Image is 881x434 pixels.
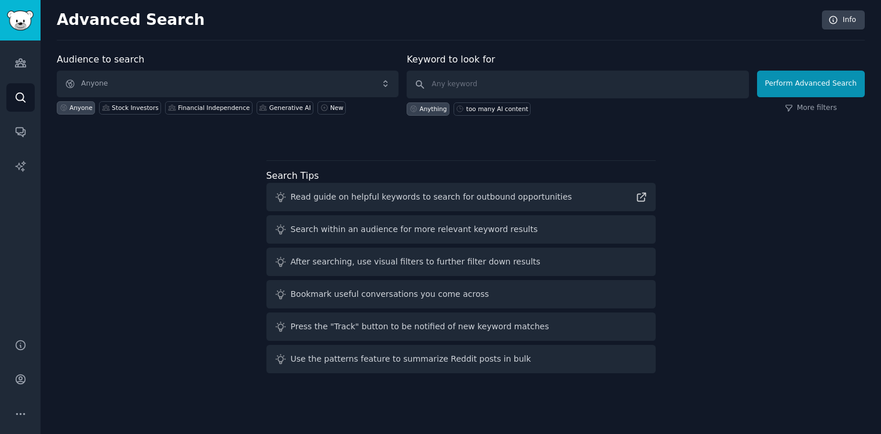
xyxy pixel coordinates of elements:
[291,223,538,236] div: Search within an audience for more relevant keyword results
[178,104,250,112] div: Financial Independence
[785,103,837,113] a: More filters
[291,288,489,300] div: Bookmark useful conversations you come across
[317,101,346,115] a: New
[330,104,343,112] div: New
[291,256,540,268] div: After searching, use visual filters to further filter down results
[266,170,319,181] label: Search Tips
[407,71,748,98] input: Any keyword
[419,105,447,113] div: Anything
[7,10,34,31] img: GummySearch logo
[822,10,865,30] a: Info
[291,191,572,203] div: Read guide on helpful keywords to search for outbound opportunities
[291,353,531,365] div: Use the patterns feature to summarize Reddit posts in bulk
[757,71,865,97] button: Perform Advanced Search
[269,104,311,112] div: Generative AI
[57,54,144,65] label: Audience to search
[407,54,495,65] label: Keyword to look for
[57,71,399,97] button: Anyone
[112,104,159,112] div: Stock Investors
[466,105,528,113] div: too many AI content
[57,11,816,30] h2: Advanced Search
[291,321,549,333] div: Press the "Track" button to be notified of new keyword matches
[70,104,93,112] div: Anyone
